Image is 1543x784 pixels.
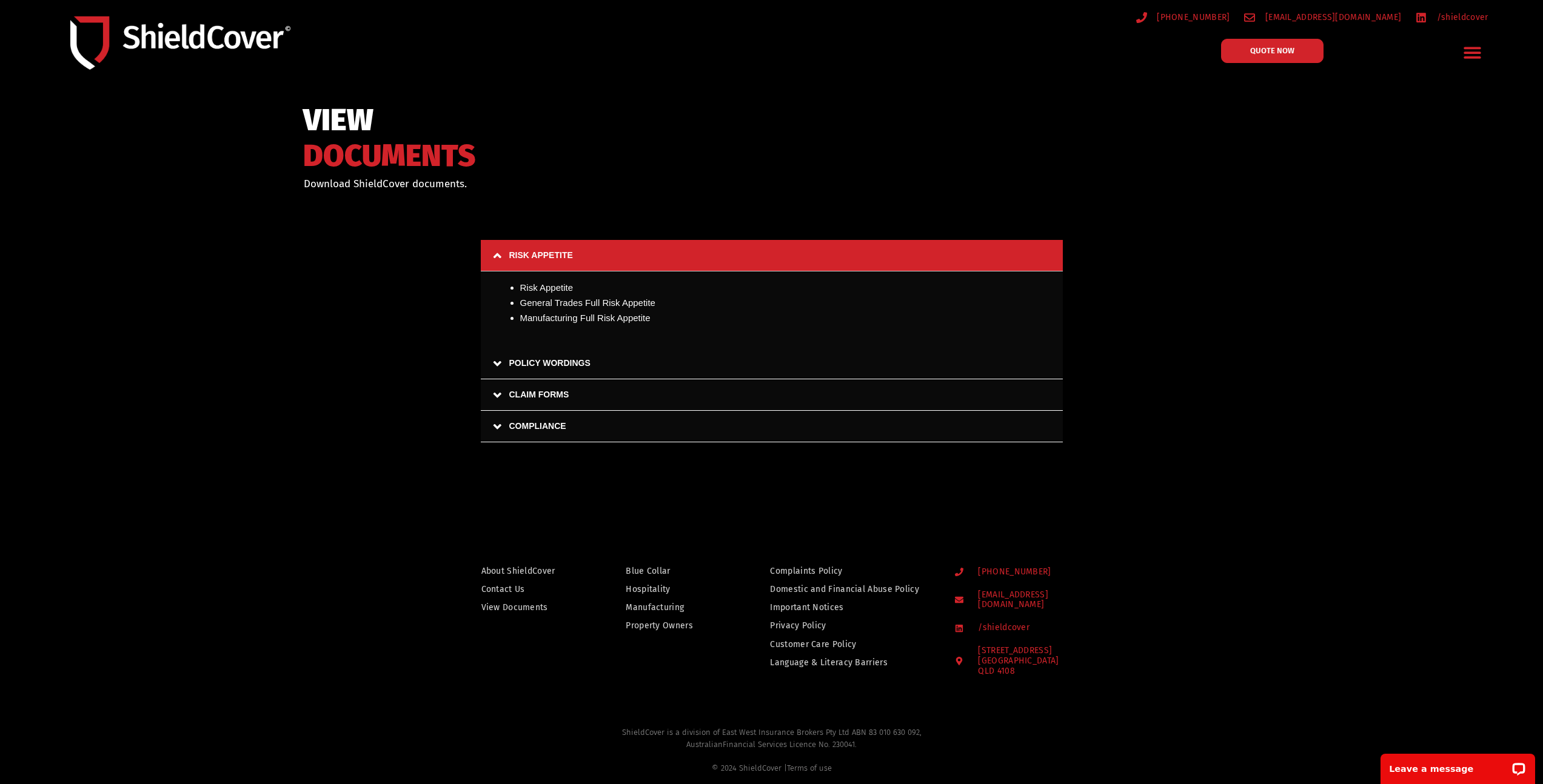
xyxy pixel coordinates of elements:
a: Manufacturing [626,600,718,615]
div: © 2024 ShieldCover | [441,762,1102,774]
span: Important Notices [770,600,843,615]
a: /shieldcover [955,623,1103,633]
span: View Documents [481,600,548,615]
a: General Trades Full Risk Appetite [520,297,655,308]
a: Hospitality [626,582,718,597]
div: Menu Toggle [1458,38,1487,67]
a: Domestic and Financial Abuse Policy [770,582,931,597]
img: Shield-Cover-Underwriting-Australia-logo-full [70,16,290,70]
p: Download ShieldCover documents. [304,176,756,192]
span: Contact Us [481,582,525,597]
a: Complaints Policy [770,563,931,579]
span: QUOTE NOW [1250,47,1294,55]
span: Language & Literacy Barriers [770,655,887,670]
a: [PHONE_NUMBER] [1136,10,1230,25]
a: POLICY WORDINGS [481,348,1063,379]
a: Privacy Policy [770,618,931,633]
span: [EMAIL_ADDRESS][DOMAIN_NAME] [1262,10,1401,25]
a: [EMAIL_ADDRESS][DOMAIN_NAME] [955,590,1103,611]
a: Contact Us [481,582,574,597]
a: View Documents [481,600,574,615]
a: Property Owners [626,618,718,633]
span: [PHONE_NUMBER] [975,567,1051,577]
div: [GEOGRAPHIC_DATA] [978,656,1059,677]
span: Manufacturing [626,600,684,615]
span: Hospitality [626,582,670,597]
a: About ShieldCover [481,563,574,579]
span: [EMAIL_ADDRESS][DOMAIN_NAME] [975,590,1103,611]
a: Manufacturing Full Risk Appetite [520,313,651,323]
span: Privacy Policy [770,618,826,633]
span: /shieldcover [975,623,1029,633]
span: Blue Collar [626,563,670,579]
a: Risk Appetite [520,282,574,293]
a: [PHONE_NUMBER] [955,567,1103,577]
span: [STREET_ADDRESS] [975,646,1059,676]
a: Customer Care Policy [770,637,931,652]
span: Domestic and Financial Abuse Policy [770,582,919,597]
a: Blue Collar [626,563,718,579]
iframe: LiveChat chat widget [1373,746,1543,784]
span: /shieldcover [1434,10,1488,25]
span: Property Owners [626,618,693,633]
span: About ShieldCover [481,563,555,579]
a: /shieldcover [1416,10,1488,25]
span: Financial Services Licence No. 230041. [723,740,857,749]
span: Customer Care Policy [770,637,856,652]
div: Australian [441,739,1102,774]
h2: ShieldCover is a division of East West Insurance Brokers Pty Ltd ABN 83 010 630 092, [441,726,1102,774]
div: QLD 4108 [978,666,1059,677]
a: Terms of use [787,763,832,772]
a: Important Notices [770,600,931,615]
a: RISK APPETITE [481,240,1063,271]
span: [PHONE_NUMBER] [1154,10,1230,25]
a: QUOTE NOW [1221,39,1324,63]
span: Complaints Policy [770,563,842,579]
a: Language & Literacy Barriers [770,655,931,670]
a: CLAIM FORMS [481,379,1063,411]
a: COMPLIANCE [481,411,1063,442]
a: [EMAIL_ADDRESS][DOMAIN_NAME] [1244,10,1401,25]
span: VIEW [303,108,475,133]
